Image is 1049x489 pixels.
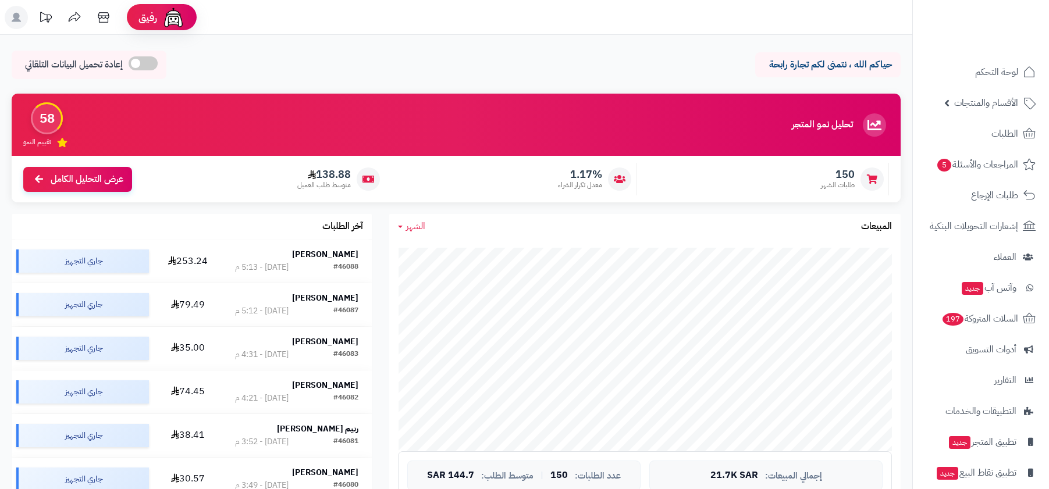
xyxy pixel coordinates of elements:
[558,180,602,190] span: معدل تكرار الشراء
[920,459,1042,487] a: تطبيق نقاط البيعجديد
[235,436,289,448] div: [DATE] - 3:52 م
[975,64,1018,80] span: لوحة التحكم
[154,240,222,283] td: 253.24
[920,243,1042,271] a: العملاء
[920,212,1042,240] a: إشعارات التحويلات البنكية
[930,218,1018,234] span: إشعارات التحويلات البنكية
[920,274,1042,302] a: وآتس آبجديد
[333,392,358,404] div: #46082
[920,151,1042,179] a: المراجعات والأسئلة5
[792,120,853,130] h3: تحليل نمو المتجر
[941,310,1018,327] span: السلات المتروكة
[235,349,289,360] div: [DATE] - 4:31 م
[277,423,358,435] strong: رنيم [PERSON_NAME]
[764,58,892,72] p: حياكم الله ، نتمنى لكم تجارة رابحة
[991,126,1018,142] span: الطلبات
[937,159,952,172] span: 5
[16,380,149,404] div: جاري التجهيز
[920,181,1042,209] a: طلبات الإرجاع
[23,137,51,147] span: تقييم النمو
[297,168,351,181] span: 138.88
[51,173,123,186] span: عرض التحليل الكامل
[936,156,1018,173] span: المراجعات والأسئلة
[920,58,1042,86] a: لوحة التحكم
[23,167,132,192] a: عرض التحليل الكامل
[322,222,363,232] h3: آخر الطلبات
[154,283,222,326] td: 79.49
[292,248,358,260] strong: [PERSON_NAME]
[821,180,855,190] span: طلبات الشهر
[154,327,222,370] td: 35.00
[936,465,1016,481] span: تطبيق نقاط البيع
[966,341,1016,358] span: أدوات التسويق
[821,168,855,181] span: 150
[235,392,289,404] div: [DATE] - 4:21 م
[154,370,222,413] td: 74.45
[427,470,474,481] span: 144.7 SAR
[16,293,149,316] div: جاري التجهيز
[920,120,1042,148] a: الطلبات
[297,180,351,190] span: متوسط طلب العميل
[920,305,1042,333] a: السلات المتروكة197
[235,305,289,317] div: [DATE] - 5:12 م
[937,467,958,480] span: جديد
[292,379,358,391] strong: [PERSON_NAME]
[971,187,1018,204] span: طلبات الإرجاع
[558,168,602,181] span: 1.17%
[920,335,1042,363] a: أدوات التسويق
[481,471,534,481] span: متوسط الطلب:
[162,6,185,29] img: ai-face.png
[16,249,149,273] div: جاري التجهيز
[333,349,358,360] div: #46083
[861,222,892,232] h3: المبيعات
[406,219,425,233] span: الشهر
[138,10,157,24] span: رفيق
[949,436,970,449] span: جديد
[25,58,123,72] span: إعادة تحميل البيانات التلقائي
[575,471,621,481] span: عدد الطلبات:
[16,337,149,360] div: جاري التجهيز
[31,6,60,32] a: تحديثات المنصة
[942,313,963,326] span: 197
[235,262,289,273] div: [DATE] - 5:13 م
[970,26,1038,50] img: logo-2.png
[16,424,149,447] div: جاري التجهيز
[333,436,358,448] div: #46081
[292,292,358,304] strong: [PERSON_NAME]
[920,428,1042,456] a: تطبيق المتجرجديد
[540,471,543,480] span: |
[961,280,1016,296] span: وآتس آب
[550,470,568,481] span: 150
[710,470,758,481] span: 21.7K SAR
[292,335,358,348] strong: [PERSON_NAME]
[994,249,1016,265] span: العملاء
[333,305,358,317] div: #46087
[920,366,1042,394] a: التقارير
[765,471,822,481] span: إجمالي المبيعات:
[154,414,222,457] td: 38.41
[292,466,358,479] strong: [PERSON_NAME]
[994,372,1016,388] span: التقارير
[920,397,1042,425] a: التطبيقات والخدمات
[954,95,1018,111] span: الأقسام والمنتجات
[945,403,1016,419] span: التطبيقات والخدمات
[948,434,1016,450] span: تطبيق المتجر
[333,262,358,273] div: #46088
[398,220,425,233] a: الشهر
[962,282,983,295] span: جديد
